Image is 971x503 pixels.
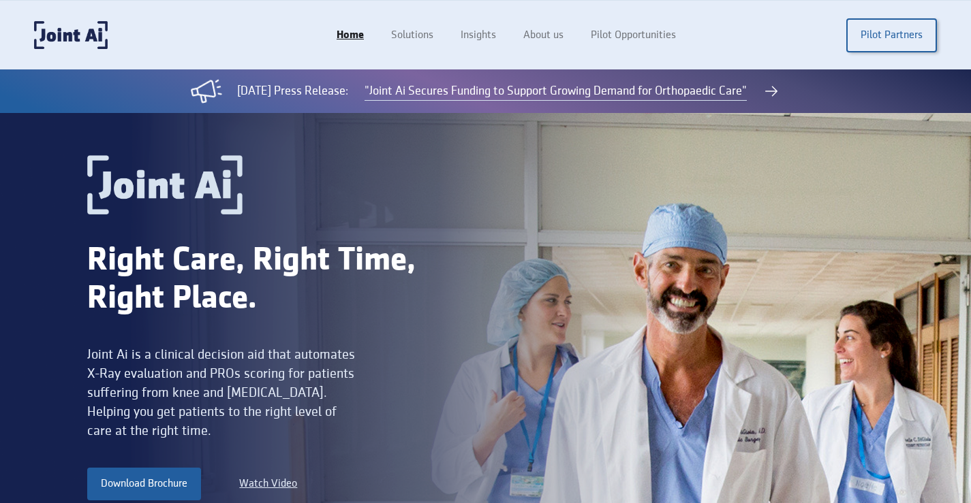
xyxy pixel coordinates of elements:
[323,22,377,48] a: Home
[365,82,747,101] a: "Joint Ai Secures Funding to Support Growing Demand for Orthopaedic Care"
[510,22,577,48] a: About us
[87,345,359,440] div: Joint Ai is a clinical decision aid that automates X-Ray evaluation and PROs scoring for patients...
[239,476,297,492] a: Watch Video
[447,22,510,48] a: Insights
[846,18,937,52] a: Pilot Partners
[237,82,348,100] div: [DATE] Press Release:
[87,468,201,500] a: Download Brochure
[87,242,476,318] div: Right Care, Right Time, Right Place.
[34,21,108,49] a: home
[577,22,690,48] a: Pilot Opportunities
[377,22,447,48] a: Solutions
